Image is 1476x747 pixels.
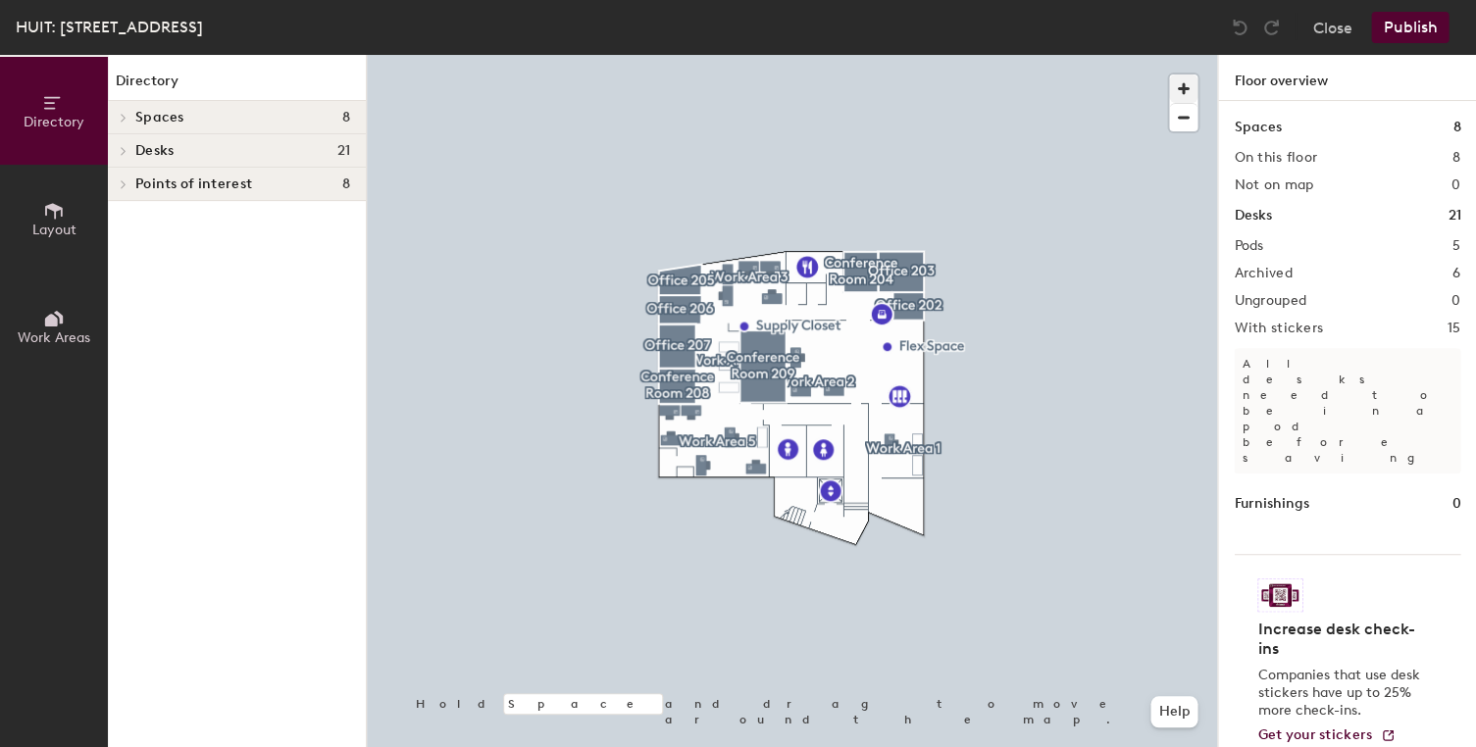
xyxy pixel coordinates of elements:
h1: Floor overview [1218,55,1476,101]
h2: 15 [1447,321,1460,336]
button: Help [1150,696,1197,727]
h2: With stickers [1234,321,1323,336]
h2: 6 [1452,266,1460,281]
p: All desks need to be in a pod before saving [1234,348,1460,473]
a: Get your stickers [1257,727,1396,744]
span: 21 [336,143,350,159]
span: Get your stickers [1257,726,1372,743]
span: Points of interest [135,176,252,192]
span: 8 [342,110,350,125]
h1: Desks [1234,205,1271,226]
h1: Spaces [1234,117,1281,138]
h1: Furnishings [1234,493,1308,515]
span: Work Areas [18,329,90,346]
p: Companies that use desk stickers have up to 25% more check-ins. [1257,667,1425,720]
h2: Archived [1234,266,1292,281]
img: Undo [1230,18,1249,37]
button: Close [1312,12,1351,43]
span: Directory [24,114,84,130]
img: Sticker logo [1257,578,1302,612]
h2: 8 [1452,150,1460,166]
h2: Pods [1234,238,1263,254]
span: Desks [135,143,174,159]
h2: On this floor [1234,150,1317,166]
h2: 0 [1451,293,1460,309]
span: Layout [32,222,76,238]
h1: 0 [1451,493,1460,515]
span: Spaces [135,110,184,125]
button: Publish [1371,12,1449,43]
img: Redo [1261,18,1281,37]
h2: Ungrouped [1234,293,1306,309]
div: HUIT: [STREET_ADDRESS] [16,15,203,39]
h2: 0 [1451,177,1460,193]
h1: 8 [1452,117,1460,138]
span: 8 [342,176,350,192]
h4: Increase desk check-ins [1257,620,1425,659]
h1: Directory [108,71,366,101]
h2: 5 [1452,238,1460,254]
h2: Not on map [1234,177,1313,193]
h1: 21 [1448,205,1460,226]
